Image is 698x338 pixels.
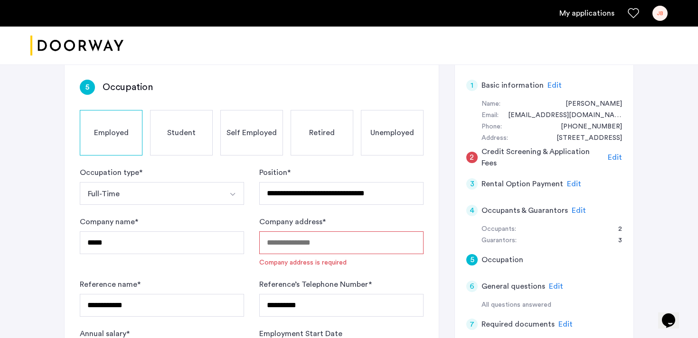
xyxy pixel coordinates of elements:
div: 7 [466,319,478,330]
span: Edit [567,180,581,188]
div: kingconnerhair@gmail.com [499,110,622,121]
h5: Required documents [481,319,555,330]
span: Self Employed [226,127,277,138]
h5: General questions [481,281,545,292]
button: Select option [221,182,244,205]
span: Retired [309,127,335,138]
div: 4 [466,205,478,216]
span: Edit [549,283,563,290]
span: Edit [547,82,562,89]
div: 6 [466,281,478,292]
span: Student [167,127,196,138]
img: arrow [229,191,236,198]
label: Company address * [259,216,326,228]
div: 2 [609,224,622,235]
div: Occupants: [481,224,516,235]
span: Edit [558,320,573,328]
h5: Occupation [481,254,523,265]
h5: Basic information [481,80,544,91]
label: Company name * [80,216,138,228]
div: 5 [80,80,95,95]
img: logo [30,28,123,64]
div: Company address is required [259,258,347,267]
div: Phone: [481,121,502,133]
div: JB [652,6,668,21]
label: Reference name * [80,279,141,290]
div: 156 se 36th terrace [547,133,622,144]
button: Select option [80,182,222,205]
span: Edit [608,154,622,161]
div: Jennifer Blessing [556,99,622,110]
div: +13057107892 [551,121,622,133]
span: Unemployed [370,127,414,138]
span: Employed [94,127,129,138]
div: 3 [609,235,622,247]
div: Guarantors: [481,235,517,247]
div: Name: [481,99,500,110]
div: Address: [481,133,508,144]
label: Position * [259,167,291,178]
a: Cazamio logo [30,28,123,64]
div: 1 [466,80,478,91]
div: 3 [466,178,478,190]
div: All questions answered [481,300,622,311]
iframe: chat widget [658,300,689,329]
div: Email: [481,110,499,121]
div: 5 [466,254,478,265]
h5: Credit Screening & Application Fees [481,146,604,169]
h3: Occupation [103,81,153,94]
div: 2 [466,152,478,163]
h5: Rental Option Payment [481,178,563,190]
label: Reference’s Telephone Number * [259,279,372,290]
a: My application [559,8,614,19]
h5: Occupants & Guarantors [481,205,568,216]
a: Favorites [628,8,639,19]
span: Edit [572,207,586,214]
label: Occupation type * [80,167,142,178]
